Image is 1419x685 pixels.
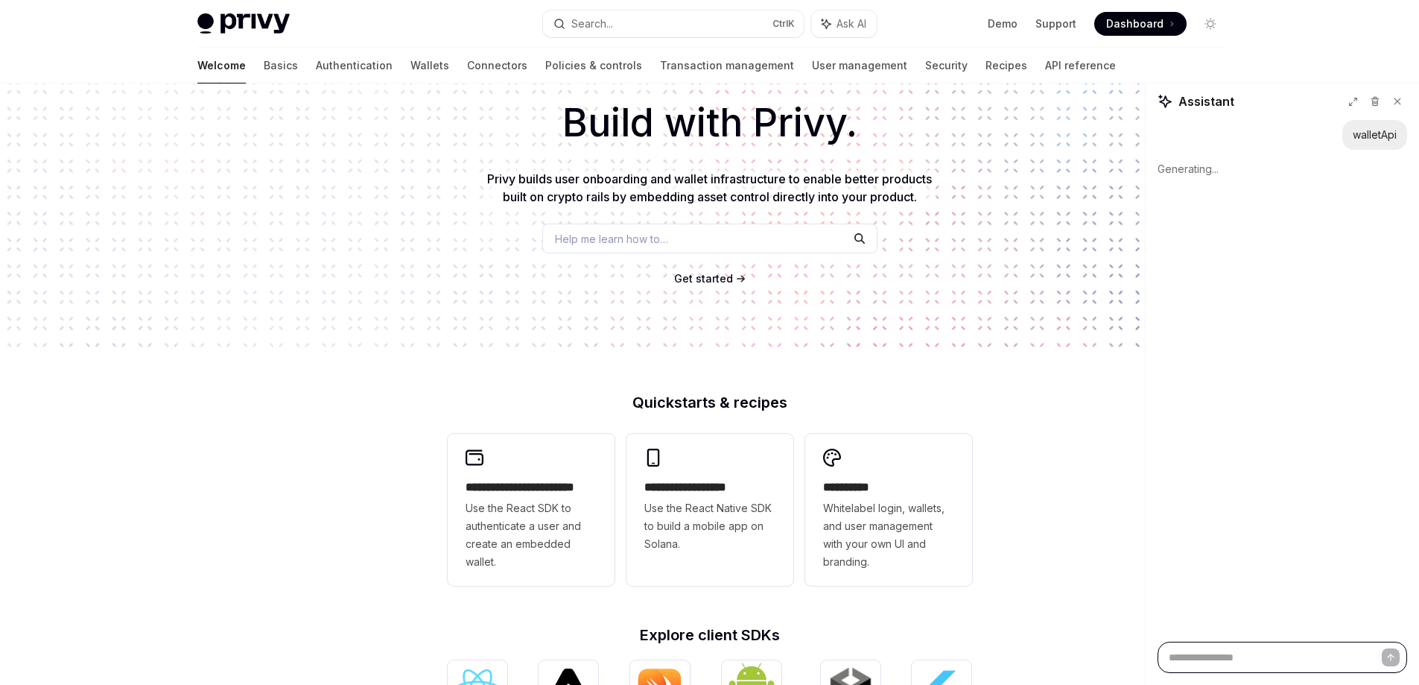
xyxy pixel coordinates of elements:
[644,499,775,553] span: Use the React Native SDK to build a mobile app on Solana.
[316,48,393,83] a: Authentication
[660,48,794,83] a: Transaction management
[448,395,972,410] h2: Quickstarts & recipes
[466,499,597,571] span: Use the React SDK to authenticate a user and create an embedded wallet.
[1199,12,1222,36] button: Toggle dark mode
[467,48,527,83] a: Connectors
[626,434,793,586] a: **** **** **** ***Use the React Native SDK to build a mobile app on Solana.
[1094,12,1187,36] a: Dashboard
[487,171,932,204] span: Privy builds user onboarding and wallet infrastructure to enable better products built on crypto ...
[264,48,298,83] a: Basics
[772,18,795,30] span: Ctrl K
[837,16,866,31] span: Ask AI
[988,16,1018,31] a: Demo
[823,499,954,571] span: Whitelabel login, wallets, and user management with your own UI and branding.
[555,231,668,247] span: Help me learn how to…
[812,48,907,83] a: User management
[1158,150,1407,189] div: Generating...
[1382,648,1400,666] button: Send message
[1045,48,1116,83] a: API reference
[543,10,804,37] button: Search...CtrlK
[811,10,877,37] button: Ask AI
[448,628,972,643] h2: Explore client SDKs
[674,271,733,286] a: Get started
[925,48,968,83] a: Security
[674,272,733,285] span: Get started
[985,48,1027,83] a: Recipes
[805,434,972,586] a: **** *****Whitelabel login, wallets, and user management with your own UI and branding.
[24,94,1395,152] h1: Build with Privy.
[1035,16,1076,31] a: Support
[1178,92,1234,110] span: Assistant
[197,13,290,34] img: light logo
[545,48,642,83] a: Policies & controls
[197,48,246,83] a: Welcome
[1106,16,1164,31] span: Dashboard
[410,48,449,83] a: Wallets
[1353,127,1397,142] div: walletApi
[571,15,613,33] div: Search...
